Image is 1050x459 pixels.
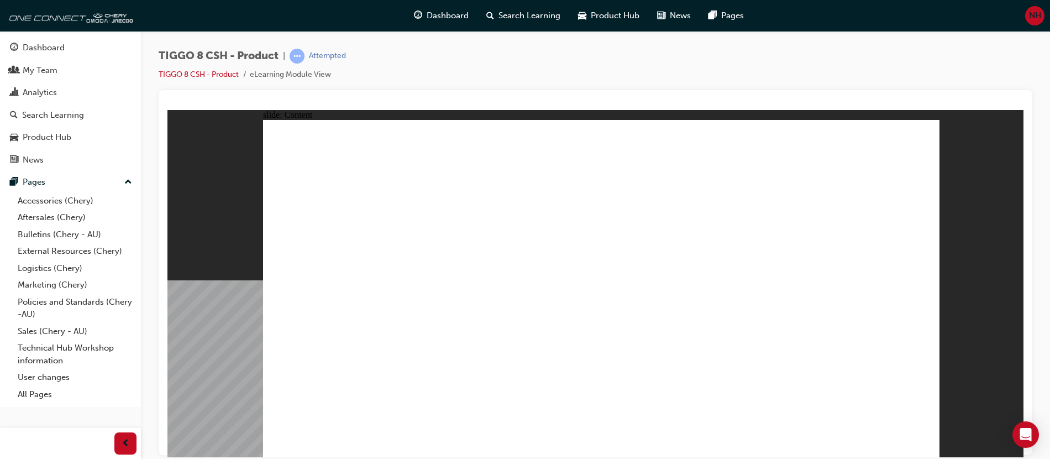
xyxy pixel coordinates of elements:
[708,9,717,23] span: pages-icon
[122,437,130,451] span: prev-icon
[159,50,279,62] span: TIGGO 8 CSH - Product
[427,9,469,22] span: Dashboard
[13,226,136,243] a: Bulletins (Chery - AU)
[591,9,639,22] span: Product Hub
[10,133,18,143] span: car-icon
[4,105,136,126] a: Search Learning
[10,66,18,76] span: people-icon
[648,4,700,27] a: news-iconNews
[22,109,84,122] div: Search Learning
[23,131,71,144] div: Product Hub
[721,9,744,22] span: Pages
[13,209,136,226] a: Aftersales (Chery)
[4,150,136,170] a: News
[10,155,18,165] span: news-icon
[23,176,45,189] div: Pages
[405,4,477,27] a: guage-iconDashboard
[13,323,136,340] a: Sales (Chery - AU)
[10,43,18,53] span: guage-icon
[4,82,136,103] a: Analytics
[23,41,65,54] div: Dashboard
[4,35,136,172] button: DashboardMy TeamAnalyticsSearch LearningProduct HubNews
[700,4,753,27] a: pages-iconPages
[477,4,569,27] a: search-iconSearch Learning
[1029,9,1041,22] span: NH
[657,9,665,23] span: news-icon
[13,294,136,323] a: Policies and Standards (Chery -AU)
[1012,421,1039,448] div: Open Intercom Messenger
[309,51,346,61] div: Attempted
[4,127,136,148] a: Product Hub
[4,172,136,192] button: Pages
[414,9,422,23] span: guage-icon
[498,9,560,22] span: Search Learning
[290,49,305,64] span: learningRecordVerb_ATTEMPT-icon
[578,9,586,23] span: car-icon
[10,111,18,121] span: search-icon
[10,178,18,187] span: pages-icon
[6,4,133,27] img: oneconnect
[159,70,239,79] a: TIGGO 8 CSH - Product
[23,86,57,99] div: Analytics
[13,369,136,386] a: User changes
[569,4,648,27] a: car-iconProduct Hub
[13,340,136,369] a: Technical Hub Workshop information
[13,243,136,260] a: External Resources (Chery)
[13,386,136,403] a: All Pages
[13,192,136,210] a: Accessories (Chery)
[670,9,691,22] span: News
[10,88,18,98] span: chart-icon
[283,50,285,62] span: |
[4,38,136,58] a: Dashboard
[23,154,44,166] div: News
[13,277,136,294] a: Marketing (Chery)
[124,175,132,190] span: up-icon
[4,60,136,81] a: My Team
[250,69,331,81] li: eLearning Module View
[486,9,494,23] span: search-icon
[23,64,57,77] div: My Team
[1025,6,1044,25] button: NH
[13,260,136,277] a: Logistics (Chery)
[167,110,1023,457] iframe: To enrich screen reader interactions, please activate Accessibility in Grammarly extension settings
